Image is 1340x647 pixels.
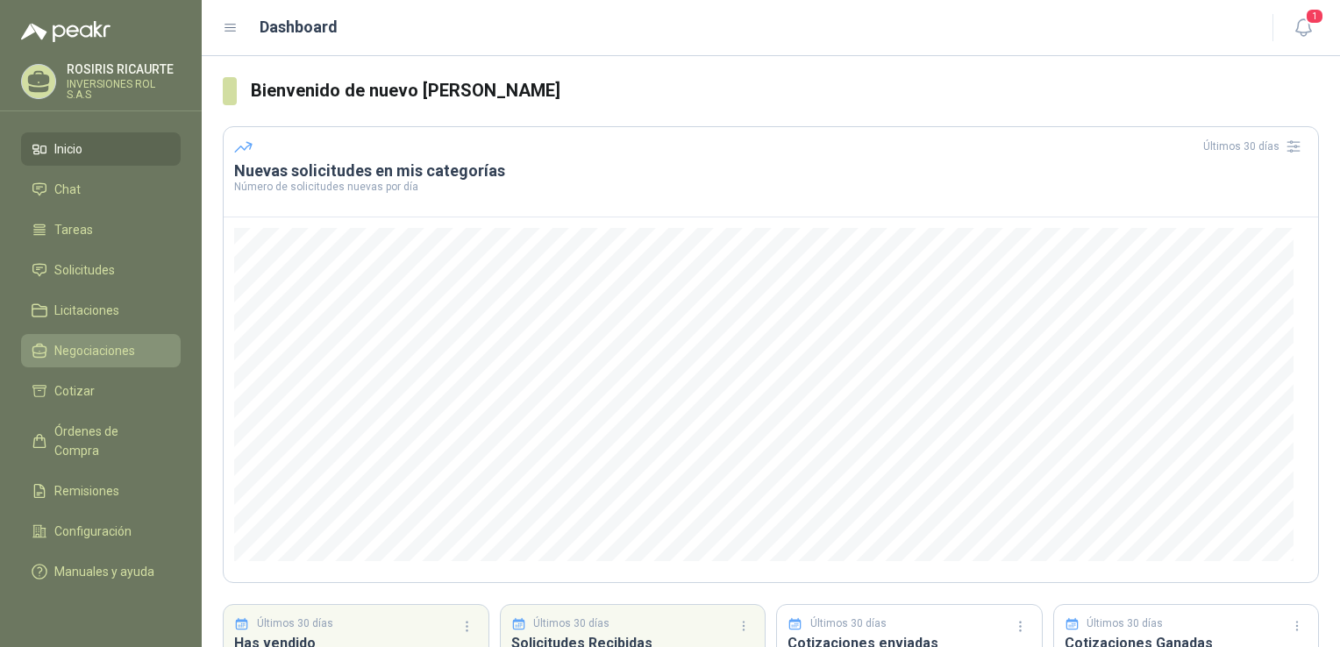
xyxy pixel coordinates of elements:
p: Últimos 30 días [810,615,887,632]
span: Manuales y ayuda [54,562,154,581]
p: Últimos 30 días [533,615,609,632]
a: Solicitudes [21,253,181,287]
span: Inicio [54,139,82,159]
img: Logo peakr [21,21,110,42]
span: 1 [1305,8,1324,25]
span: Solicitudes [54,260,115,280]
span: Licitaciones [54,301,119,320]
span: Negociaciones [54,341,135,360]
h1: Dashboard [260,15,338,39]
span: Remisiones [54,481,119,501]
a: Manuales y ayuda [21,555,181,588]
h3: Nuevas solicitudes en mis categorías [234,160,1308,181]
span: Configuración [54,522,132,541]
p: Últimos 30 días [257,615,333,632]
a: Inicio [21,132,181,166]
a: Tareas [21,213,181,246]
span: Chat [54,180,81,199]
p: Últimos 30 días [1087,615,1163,632]
h3: Bienvenido de nuevo [PERSON_NAME] [251,77,1319,104]
a: Negociaciones [21,334,181,367]
a: Chat [21,173,181,206]
p: ROSIRIS RICAURTE [67,63,181,75]
a: Configuración [21,515,181,548]
a: Licitaciones [21,294,181,327]
a: Órdenes de Compra [21,415,181,467]
span: Tareas [54,220,93,239]
a: Remisiones [21,474,181,508]
span: Cotizar [54,381,95,401]
p: INVERSIONES ROL S.A.S [67,79,181,100]
div: Últimos 30 días [1203,132,1308,160]
span: Órdenes de Compra [54,422,164,460]
a: Cotizar [21,374,181,408]
button: 1 [1287,12,1319,44]
p: Número de solicitudes nuevas por día [234,181,1308,192]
